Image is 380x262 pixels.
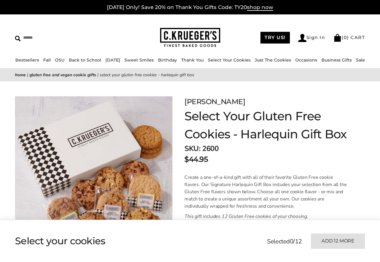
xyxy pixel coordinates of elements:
[184,144,200,153] strong: SKU:
[100,72,194,78] span: Select Your Gluten Free Cookies - Harlequin Gift Box
[298,34,306,42] img: Account
[184,154,208,165] p: $44.95
[298,34,325,42] a: Sign In
[43,57,51,63] a: Fall
[202,144,218,153] span: 2600
[247,4,273,11] span: shop now
[107,4,273,11] a: [DATE] Only! Save 20% on Thank You Gifts Code: TY20shop now
[255,57,291,63] a: Just The Cookies
[295,57,317,63] a: Occasions
[15,33,95,42] input: Search
[69,57,101,63] a: Back to School
[184,213,308,220] em: This gift includes 12 Gluten Free cookies of your choosing.
[55,57,65,63] a: OSU
[356,57,365,63] a: Sale
[124,57,154,63] a: Sweet Smiles
[184,96,365,107] p: [PERSON_NAME]
[29,72,96,78] a: Gluten Free and Vegan Cookie Gifts
[158,57,177,63] a: Birthday
[321,57,352,63] a: Business Gifts
[344,35,347,40] span: 0
[311,233,365,249] button: Add 12 more
[184,107,365,143] h1: Select Your Gluten Free Cookies - Harlequin Gift Box
[15,72,26,78] a: Home
[333,35,365,40] a: (0) CART
[160,28,220,47] img: C.KRUEGER'S
[184,174,349,210] p: Create a one-of-a-kind gift with all of their favorite Gluten Free cookie flavors. Our Signature ...
[295,237,302,245] span: 12
[15,36,21,41] img: Search
[333,34,342,42] img: Bag
[105,57,120,63] a: [DATE]
[15,71,365,78] nav: breadcrumbs
[290,237,293,245] span: 0
[208,57,251,63] a: Select Your Cookies
[15,96,172,254] img: Select Your Gluten Free Cookies - Harlequin Gift Box
[27,72,28,78] span: |
[97,72,99,78] span: |
[267,237,302,246] p: Selected /
[260,32,290,44] a: TRY US!
[15,57,39,63] a: Bestsellers
[181,57,204,63] a: Thank You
